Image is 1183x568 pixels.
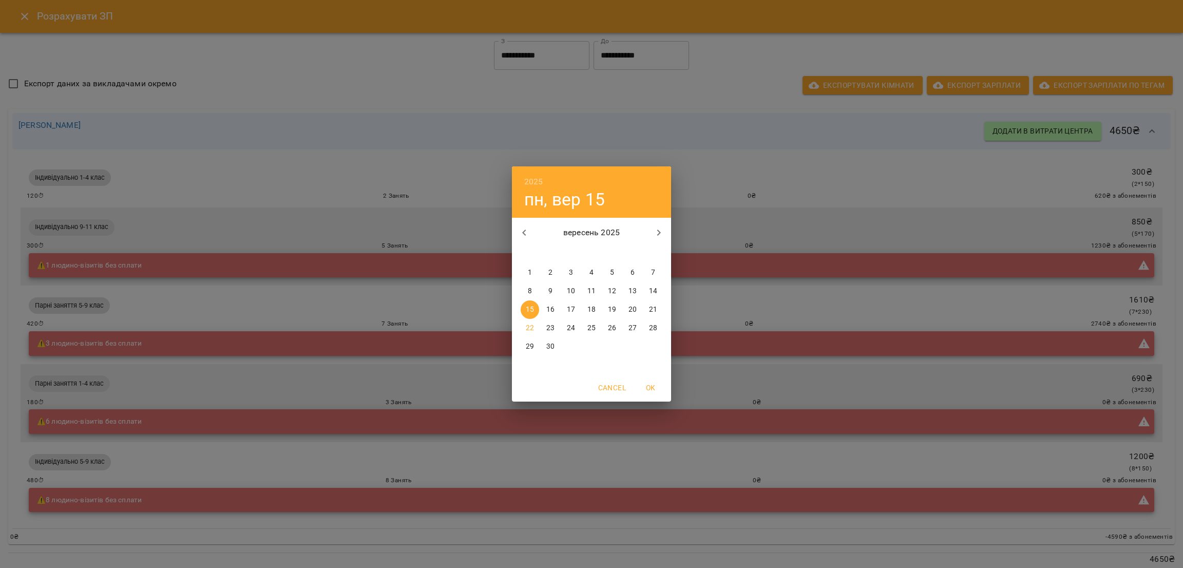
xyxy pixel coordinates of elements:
[567,323,575,333] p: 24
[569,268,573,278] p: 3
[521,319,539,337] button: 22
[589,268,594,278] p: 4
[524,189,605,210] button: пн, вер 15
[541,263,560,282] button: 2
[587,323,596,333] p: 25
[562,300,580,319] button: 17
[526,342,534,352] p: 29
[541,282,560,300] button: 9
[628,323,637,333] p: 27
[548,286,552,296] p: 9
[631,268,635,278] p: 6
[608,323,616,333] p: 26
[587,286,596,296] p: 11
[644,263,662,282] button: 7
[603,248,621,258] span: пт
[582,300,601,319] button: 18
[546,342,555,352] p: 30
[521,300,539,319] button: 15
[562,282,580,300] button: 10
[623,248,642,258] span: сб
[603,282,621,300] button: 12
[562,263,580,282] button: 3
[546,305,555,315] p: 16
[603,300,621,319] button: 19
[526,305,534,315] p: 15
[541,248,560,258] span: вт
[548,268,552,278] p: 2
[526,323,534,333] p: 22
[594,378,630,397] button: Cancel
[628,305,637,315] p: 20
[649,286,657,296] p: 14
[562,319,580,337] button: 24
[567,305,575,315] p: 17
[644,319,662,337] button: 28
[521,263,539,282] button: 1
[524,175,543,189] button: 2025
[598,382,626,394] span: Cancel
[623,263,642,282] button: 6
[651,268,655,278] p: 7
[623,300,642,319] button: 20
[541,319,560,337] button: 23
[582,319,601,337] button: 25
[582,282,601,300] button: 11
[608,305,616,315] p: 19
[623,282,642,300] button: 13
[582,248,601,258] span: чт
[623,319,642,337] button: 27
[608,286,616,296] p: 12
[603,319,621,337] button: 26
[603,263,621,282] button: 5
[528,286,532,296] p: 8
[582,263,601,282] button: 4
[562,248,580,258] span: ср
[521,337,539,356] button: 29
[541,337,560,356] button: 30
[628,286,637,296] p: 13
[521,248,539,258] span: пн
[567,286,575,296] p: 10
[644,282,662,300] button: 14
[649,305,657,315] p: 21
[521,282,539,300] button: 8
[634,378,667,397] button: OK
[541,300,560,319] button: 16
[528,268,532,278] p: 1
[638,382,663,394] span: OK
[644,248,662,258] span: нд
[537,226,647,239] p: вересень 2025
[649,323,657,333] p: 28
[546,323,555,333] p: 23
[587,305,596,315] p: 18
[644,300,662,319] button: 21
[610,268,614,278] p: 5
